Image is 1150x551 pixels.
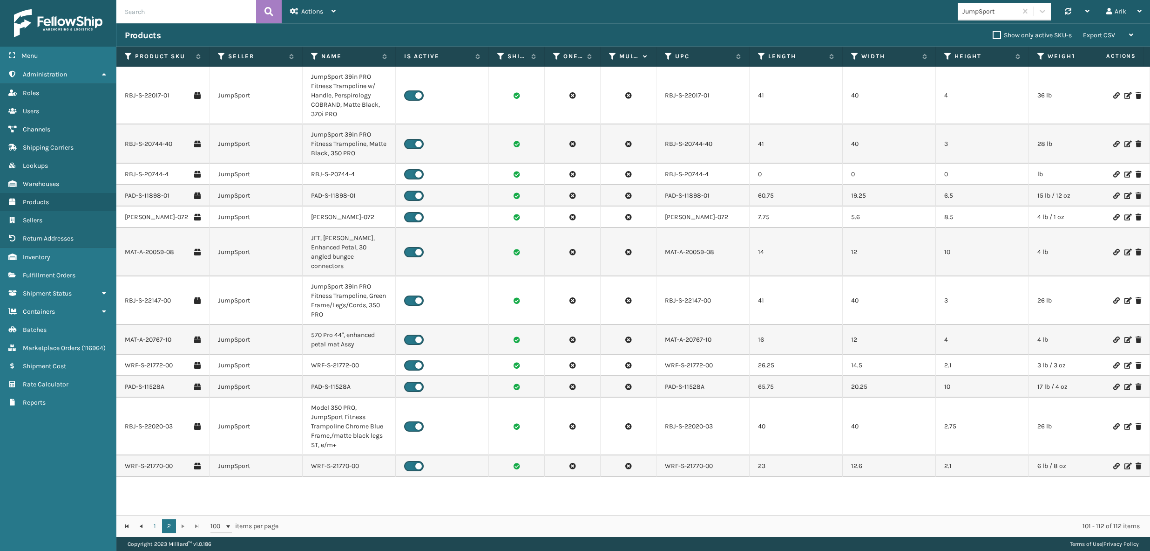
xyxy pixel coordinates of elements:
[750,276,843,325] td: 41
[1029,376,1122,398] td: 17 lb / 4 oz
[1136,214,1141,220] i: Delete
[21,52,38,60] span: Menu
[1136,92,1141,99] i: Delete
[303,185,396,207] td: PAD-S-11898-01
[128,537,211,551] p: Copyright 2023 Milliard™ v 1.0.186
[1124,362,1130,369] i: Edit
[843,124,936,164] td: 40
[303,325,396,355] td: 570 Pro 44", enhanced petal mat Assy
[936,185,1029,207] td: 6.5
[303,355,396,376] td: WRF-S-21772-00
[936,124,1029,164] td: 3
[656,185,750,207] td: PAD-S-11898-01
[656,276,750,325] td: RBJ-S-22147-00
[125,213,188,222] a: [PERSON_NAME]-072
[120,519,134,533] a: Go to the first page
[1124,337,1130,343] i: Edit
[843,207,936,228] td: 5.6
[210,355,303,376] td: JumpSport
[23,180,59,188] span: Warehouses
[1124,249,1130,255] i: Edit
[843,185,936,207] td: 19.25
[125,382,164,392] a: PAD-S-11528A
[23,271,75,279] span: Fulfillment Orders
[1136,384,1141,390] i: Delete
[1113,423,1119,430] i: Link Product
[1113,249,1119,255] i: Link Product
[134,519,148,533] a: Go to the previous page
[936,207,1029,228] td: 8.5
[125,335,171,344] a: MAT-A-20767-10
[210,455,303,477] td: JumpSport
[23,125,50,133] span: Channels
[750,185,843,207] td: 60.75
[1124,384,1130,390] i: Edit
[125,461,173,471] a: WRF-S-21770-00
[125,422,173,431] a: RBJ-S-22020-03
[125,170,169,179] a: RBJ-S-20744-4
[656,325,750,355] td: MAT-A-20767-10
[750,455,843,477] td: 23
[1113,141,1119,147] i: Link Product
[1077,48,1142,64] span: Actions
[1113,337,1119,343] i: Link Product
[1029,276,1122,325] td: 26 lb
[303,276,396,325] td: JumpSport 39in PRO Fitness Trampoline, Green Frame/Legs/Cords, 350 PRO
[210,164,303,185] td: JumpSport
[1083,31,1115,39] span: Export CSV
[843,355,936,376] td: 14.5
[23,144,74,152] span: Shipping Carriers
[675,52,731,61] label: UPC
[656,376,750,398] td: PAD-S-11528A
[1113,171,1119,178] i: Link Product
[1136,362,1141,369] i: Delete
[1136,141,1141,147] i: Delete
[1113,362,1119,369] i: Link Product
[404,52,471,61] label: Is Active
[993,31,1072,39] label: Show only active SKU-s
[303,67,396,124] td: JumpSport 39in PRO Fitness Trampoline w/ Handle, Perspirology COBRAND, Matte Black, 370i PRO
[81,344,106,352] span: ( 116964 )
[303,398,396,455] td: Model 350 PRO, JumpSport Fitness Trampoline Chrome Blue Frame,/matte black legs ST, e/m+
[1029,325,1122,355] td: 4 lb
[125,30,161,41] h3: Products
[123,523,131,530] span: Go to the first page
[936,164,1029,185] td: 0
[303,376,396,398] td: PAD-S-11528A
[936,355,1029,376] td: 2.1
[656,398,750,455] td: RBJ-S-22020-03
[1103,541,1139,547] a: Privacy Policy
[125,248,174,257] a: MAT-A-20059-08
[210,522,224,531] span: 100
[137,523,145,530] span: Go to the previous page
[936,67,1029,124] td: 4
[1136,297,1141,304] i: Delete
[768,52,825,61] label: Length
[125,191,169,200] a: PAD-S-11898-01
[843,164,936,185] td: 0
[23,289,72,297] span: Shipment Status
[210,185,303,207] td: JumpSport
[23,89,39,97] span: Roles
[1029,124,1122,164] td: 28 lb
[23,308,55,316] span: Containers
[750,207,843,228] td: 7.75
[843,398,936,455] td: 40
[1124,92,1130,99] i: Edit
[1029,228,1122,276] td: 4 lb
[936,325,1029,355] td: 4
[750,164,843,185] td: 0
[125,91,169,100] a: RBJ-S-22017-01
[1124,297,1130,304] i: Edit
[1136,337,1141,343] i: Delete
[1136,171,1141,178] i: Delete
[750,67,843,124] td: 41
[936,228,1029,276] td: 10
[656,228,750,276] td: MAT-A-20059-08
[843,67,936,124] td: 40
[1029,164,1122,185] td: lb
[936,276,1029,325] td: 3
[750,124,843,164] td: 41
[656,124,750,164] td: RBJ-S-20744-40
[303,124,396,164] td: JumpSport 39in PRO Fitness Trampoline, Matte Black, 350 PRO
